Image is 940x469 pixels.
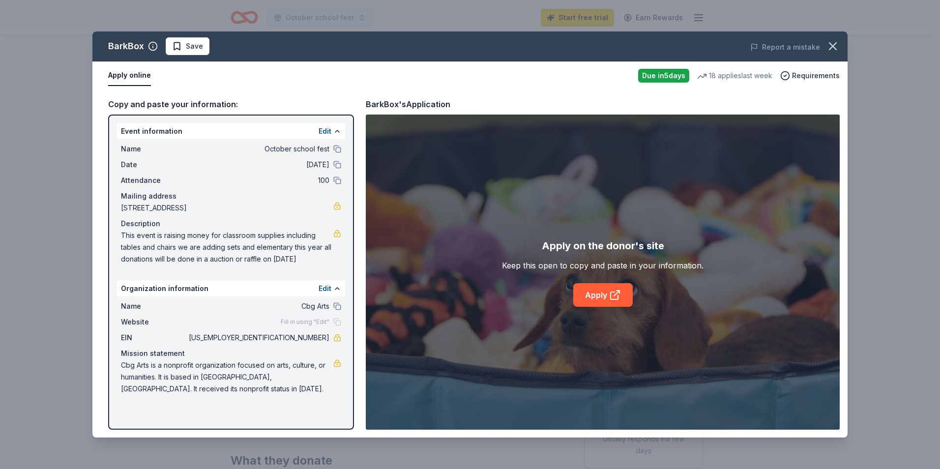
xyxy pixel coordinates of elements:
div: Copy and paste your information: [108,98,354,111]
span: This event is raising money for classroom supplies including tables and chairs we are adding sets... [121,230,333,265]
span: Requirements [792,70,840,82]
span: Fill in using "Edit" [281,318,329,326]
div: Apply on the donor's site [542,238,664,254]
span: Attendance [121,175,187,186]
a: Apply [573,283,633,307]
span: Website [121,316,187,328]
span: Name [121,143,187,155]
span: EIN [121,332,187,344]
div: Description [121,218,341,230]
span: October school fest [187,143,329,155]
div: Organization information [117,281,345,296]
div: Mission statement [121,348,341,359]
button: Edit [319,125,331,137]
button: Apply online [108,65,151,86]
div: BarkBox's Application [366,98,450,111]
div: BarkBox [108,38,144,54]
span: Name [121,300,187,312]
span: Cbg Arts [187,300,329,312]
div: Mailing address [121,190,341,202]
span: [US_EMPLOYER_IDENTIFICATION_NUMBER] [187,332,329,344]
span: [STREET_ADDRESS] [121,202,333,214]
button: Save [166,37,209,55]
span: Date [121,159,187,171]
div: Keep this open to copy and paste in your information. [502,260,704,271]
button: Requirements [780,70,840,82]
button: Edit [319,283,331,294]
span: 100 [187,175,329,186]
div: Due in 5 days [638,69,689,83]
span: [DATE] [187,159,329,171]
span: Cbg Arts is a nonprofit organization focused on arts, culture, or humanities. It is based in [GEO... [121,359,333,395]
button: Report a mistake [750,41,820,53]
div: Event information [117,123,345,139]
span: Save [186,40,203,52]
div: 18 applies last week [697,70,772,82]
